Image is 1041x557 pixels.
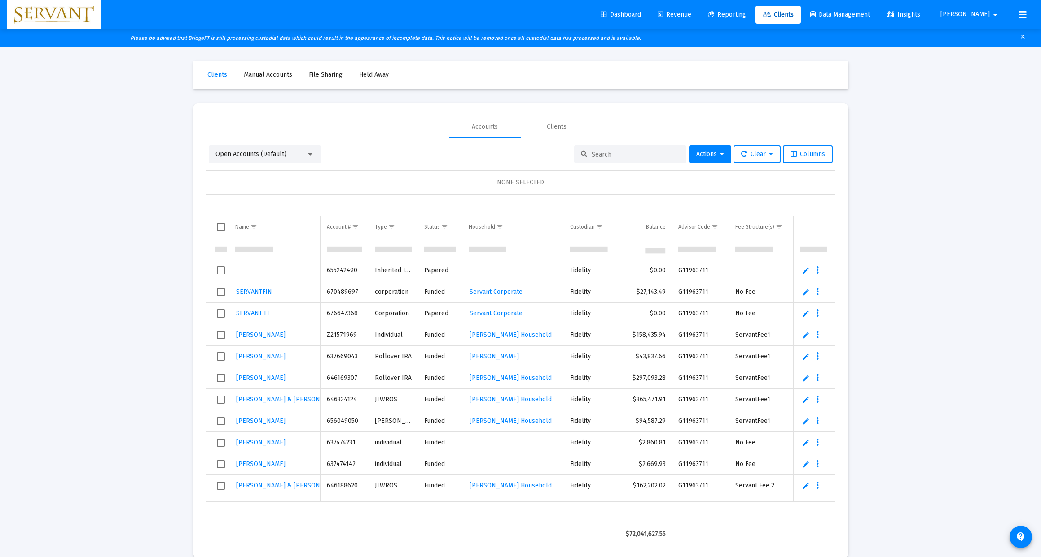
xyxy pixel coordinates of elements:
[810,11,870,18] span: Data Management
[424,481,456,490] div: Funded
[236,374,286,382] span: [PERSON_NAME]
[802,417,810,425] a: Edit
[369,367,418,389] td: Rollover IRA
[564,410,619,432] td: Fidelity
[424,460,456,469] div: Funded
[990,6,1001,24] mat-icon: arrow_drop_down
[672,367,729,389] td: G11963711
[672,260,729,281] td: G11963711
[217,482,225,490] div: Select row
[729,453,794,475] td: No Fee
[619,216,672,238] td: Column Balance
[696,150,724,158] span: Actions
[235,307,270,320] a: SERVANT FI
[763,11,794,18] span: Clients
[235,223,249,231] div: Name
[236,331,286,339] span: [PERSON_NAME]
[235,414,286,427] a: [PERSON_NAME]
[658,11,691,18] span: Revenue
[755,6,801,24] a: Clients
[472,122,498,131] div: Accounts
[470,288,523,296] span: Servant Corporate
[236,352,286,360] span: [PERSON_NAME]
[729,496,794,518] td: Servant Fee 2
[200,66,234,84] a: Clients
[235,371,286,384] a: [PERSON_NAME]
[619,260,672,281] td: $0.00
[235,285,273,298] a: SERVANTFIN
[564,281,619,303] td: Fidelity
[619,453,672,475] td: $2,669.93
[352,66,396,84] a: Held Away
[14,6,94,24] img: Dashboard
[235,436,286,449] a: [PERSON_NAME]
[217,396,225,404] div: Select row
[207,71,227,78] span: Clients
[369,389,418,410] td: JTWROS
[729,367,794,389] td: ServantFee1
[802,439,810,447] a: Edit
[469,414,553,427] a: [PERSON_NAME] Household
[321,346,368,367] td: 637669043
[424,223,440,231] div: Status
[646,223,666,231] div: Balance
[369,324,418,346] td: Individual
[217,331,225,339] div: Select row
[564,260,619,281] td: Fidelity
[802,309,810,318] a: Edit
[321,260,368,281] td: 655242490
[1015,531,1026,542] mat-icon: contact_support
[236,482,343,489] span: [PERSON_NAME] & [PERSON_NAME]
[424,331,456,339] div: Funded
[701,6,753,24] a: Reporting
[321,281,368,303] td: 670489697
[564,389,619,410] td: Fidelity
[424,438,456,447] div: Funded
[729,475,794,496] td: Servant Fee 2
[802,396,810,404] a: Edit
[470,374,552,382] span: [PERSON_NAME] Household
[217,352,225,361] div: Select row
[244,71,292,78] span: Manual Accounts
[470,331,552,339] span: [PERSON_NAME] Household
[619,389,672,410] td: $365,471.91
[217,223,225,231] div: Select all
[940,11,990,18] span: [PERSON_NAME]
[309,71,343,78] span: File Sharing
[470,396,552,403] span: [PERSON_NAME] Household
[369,432,418,453] td: individual
[729,303,794,324] td: No Fee
[217,460,225,468] div: Select row
[729,216,794,238] td: Column Fee Structure(s)
[235,350,286,363] a: [PERSON_NAME]
[469,393,553,406] a: [PERSON_NAME] Household
[375,223,387,231] div: Type
[619,346,672,367] td: $43,837.66
[424,266,456,275] div: Papered
[734,145,781,163] button: Clear
[235,457,286,470] a: [PERSON_NAME]
[327,223,351,231] div: Account #
[369,346,418,367] td: Rollover IRA
[650,6,698,24] a: Revenue
[802,460,810,468] a: Edit
[729,281,794,303] td: No Fee
[672,432,729,453] td: G11963711
[930,5,1011,23] button: [PERSON_NAME]
[619,496,672,518] td: $10,317.91
[424,374,456,383] div: Funded
[564,324,619,346] td: Fidelity
[802,374,810,382] a: Edit
[214,178,828,187] div: NONE SELECTED
[887,11,920,18] span: Insights
[672,389,729,410] td: G11963711
[462,216,564,238] td: Column Household
[321,324,368,346] td: Z21571969
[619,367,672,389] td: $297,093.28
[564,496,619,518] td: Fidelity
[250,223,257,230] span: Show filter options for column 'Name'
[369,303,418,324] td: Corporation
[302,66,350,84] a: File Sharing
[564,303,619,324] td: Fidelity
[564,346,619,367] td: Fidelity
